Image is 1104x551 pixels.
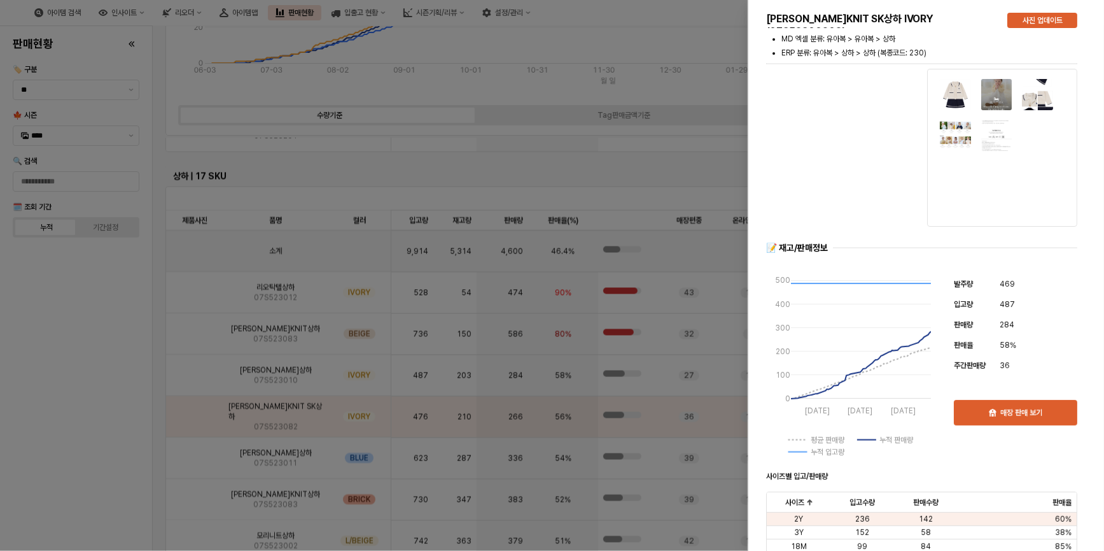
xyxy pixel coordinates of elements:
span: 58% [1000,339,1016,352]
span: 입고수량 [849,497,875,508]
span: 60% [1055,514,1072,524]
li: MD 엑셀 분류: 유아복 > 유아복 > 상하 [781,33,1077,45]
strong: 사이즈별 입고/판매량 [766,472,828,481]
span: 주간판매량 [954,361,986,370]
span: 판매량 [954,320,973,329]
span: 발주량 [954,280,973,289]
h5: [PERSON_NAME]KNIT SK상하 IVORY (07S52308202) [766,13,997,38]
span: 469 [1000,278,1015,290]
span: 2Y [794,514,803,524]
span: 3Y [794,527,804,538]
span: 판매율 [954,341,973,350]
span: 58 [921,527,931,538]
span: 152 [855,527,869,538]
span: 판매수량 [913,497,939,508]
span: 236 [855,514,870,524]
p: 사진 업데이트 [1023,15,1063,25]
button: 매장 판매 보기 [954,400,1077,426]
span: 487 [1000,298,1015,311]
div: 📝 재고/판매정보 [766,242,828,254]
button: 사진 업데이트 [1007,13,1077,28]
li: ERP 분류: 유아복 > 상하 > 상하 (복종코드: 230) [781,47,1077,59]
span: 36 [1000,359,1010,372]
span: 284 [1000,318,1014,331]
span: 38% [1055,527,1072,538]
span: 사이즈 [785,497,804,508]
p: 매장 판매 보기 [1000,408,1042,418]
span: 판매율 [1052,497,1072,508]
span: 입고량 [954,300,973,309]
span: 142 [919,514,933,524]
